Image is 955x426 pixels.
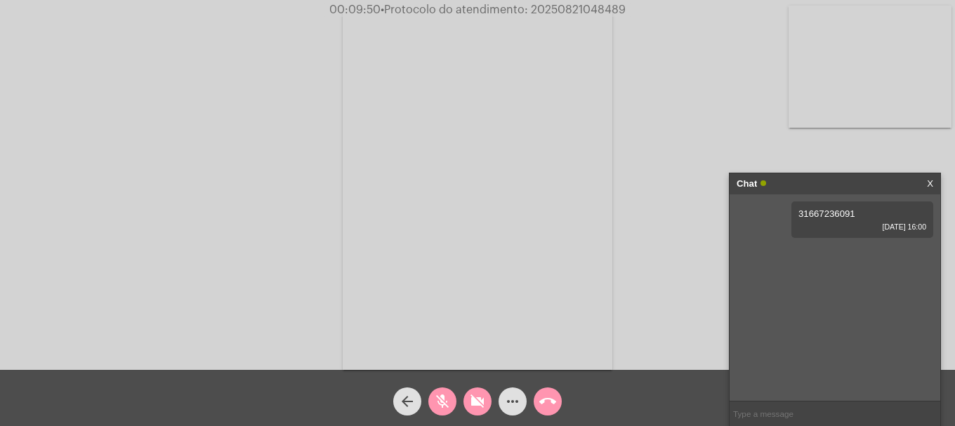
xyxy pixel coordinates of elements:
[927,173,933,194] a: X
[730,401,940,426] input: Type a message
[399,393,416,410] mat-icon: arrow_back
[737,173,757,194] strong: Chat
[539,393,556,410] mat-icon: call_end
[381,4,626,15] span: Protocolo do atendimento: 20250821048489
[798,208,855,219] span: 31667236091
[329,4,381,15] span: 00:09:50
[434,393,451,410] mat-icon: mic_off
[381,4,384,15] span: •
[504,393,521,410] mat-icon: more_horiz
[798,222,926,231] span: [DATE] 16:00
[469,393,486,410] mat-icon: videocam_off
[760,180,766,186] span: Online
